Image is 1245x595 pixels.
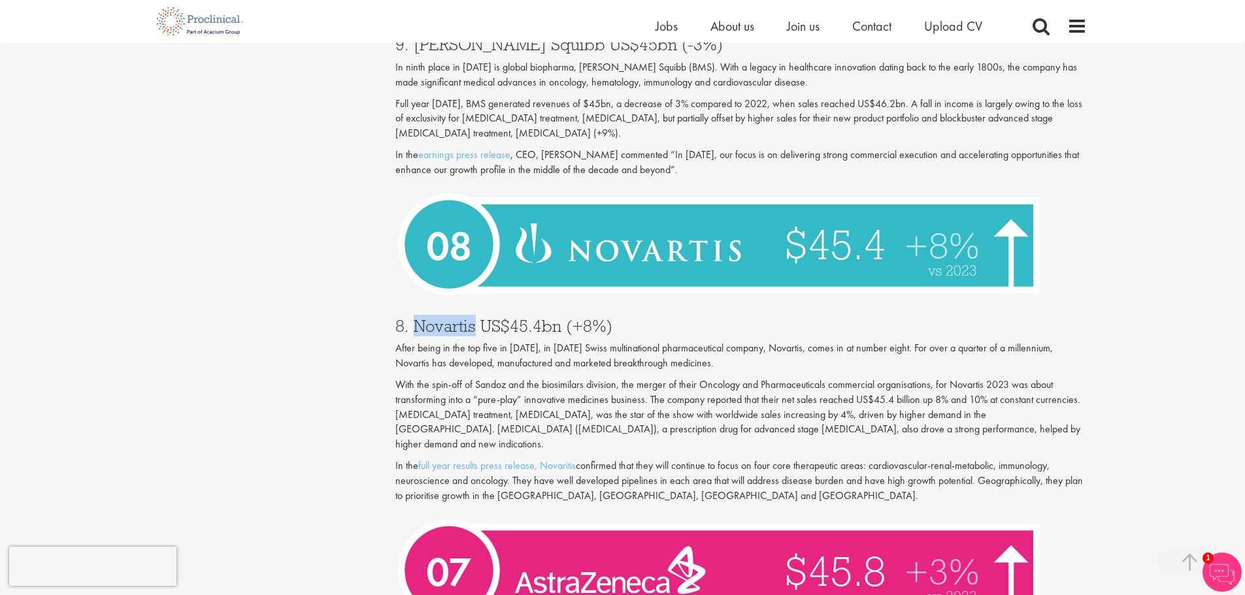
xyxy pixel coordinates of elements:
span: 1 [1203,553,1214,564]
h3: 9. [PERSON_NAME] Squibb US$45bn (-3%) [395,36,1087,53]
a: Join us [787,18,820,35]
img: Chatbot [1203,553,1242,592]
a: earnings press release [418,148,510,161]
a: Upload CV [924,18,982,35]
p: In the , CEO, [PERSON_NAME] commented “In [DATE], our focus is on delivering strong commercial ex... [395,148,1087,178]
a: About us [710,18,754,35]
p: Full year [DATE], BMS generated revenues of $45bn, a decrease of 3% compared to 2022, when sales ... [395,97,1087,142]
p: In ninth place in [DATE] is global biopharma, [PERSON_NAME] Squibb (BMS). With a legacy in health... [395,60,1087,90]
iframe: reCAPTCHA [9,547,176,586]
a: Contact [852,18,891,35]
a: full year results press release, Novaritis [418,458,576,472]
h3: 8. Novartis US$45.4bn (+8%) [395,317,1087,334]
p: In the confirmed that they will continue to focus on four core therapeutic areas: cardiovascular-... [395,458,1087,504]
a: Jobs [656,18,678,35]
p: With the spin-off of Sandoz and the biosimilars division, the merger of their Oncology and Pharma... [395,378,1087,452]
p: After being in the top five in [DATE], in [DATE] Swiss multinational pharmaceutical company, Nova... [395,341,1087,371]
